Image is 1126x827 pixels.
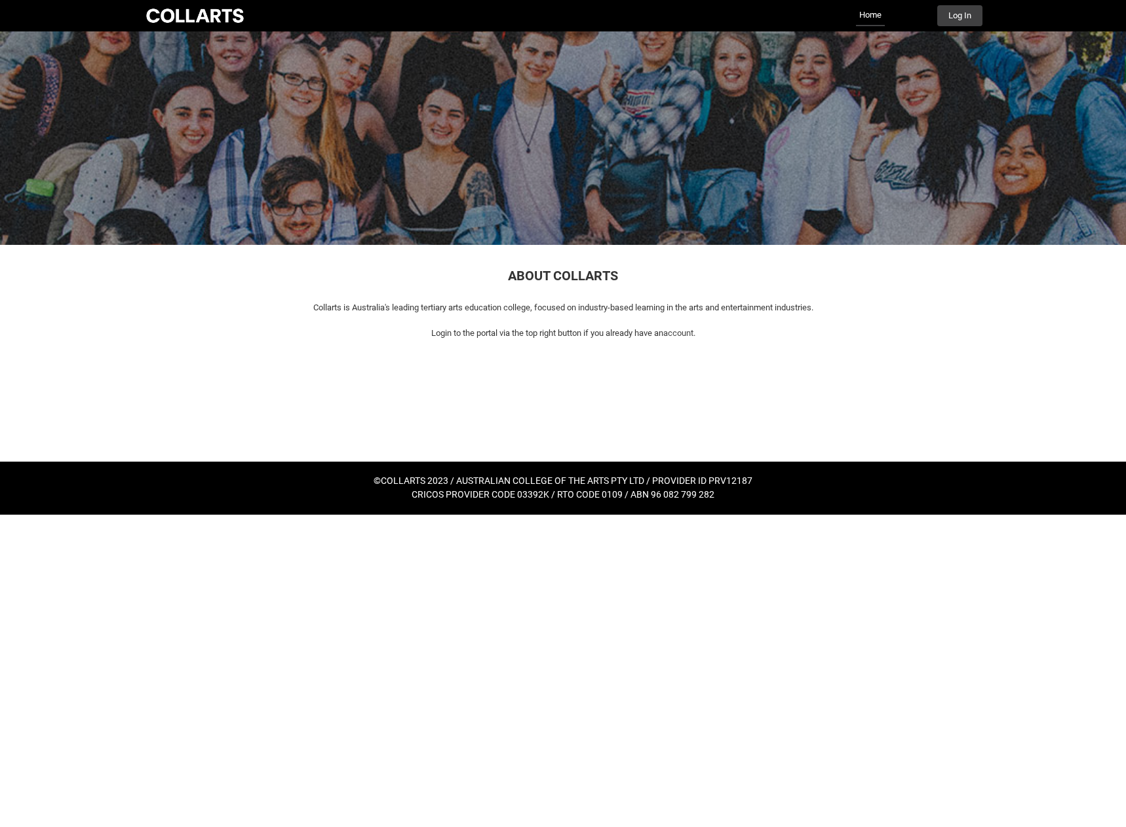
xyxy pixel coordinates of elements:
a: Home [856,5,885,26]
span: account. [663,328,695,338]
span: ABOUT COLLARTS [508,268,618,284]
p: Login to the portal via the top right button if you already have an [151,327,975,340]
p: Collarts is Australia's leading tertiary arts education college, focused on industry-based learni... [151,301,975,314]
button: Log In [937,5,982,26]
